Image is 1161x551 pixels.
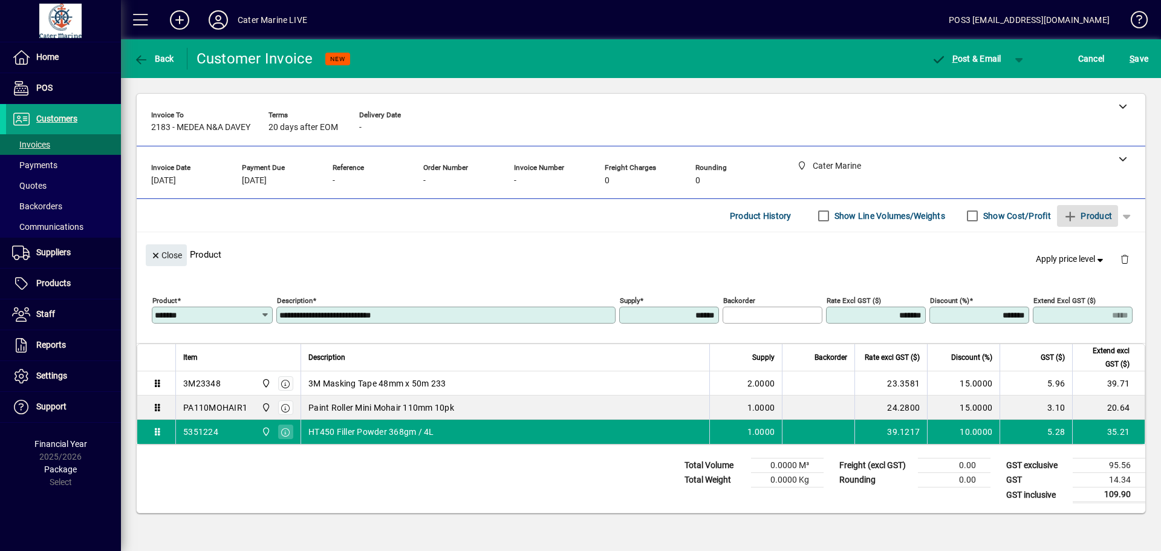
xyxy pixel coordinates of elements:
[6,299,121,330] a: Staff
[151,246,182,266] span: Close
[6,42,121,73] a: Home
[951,351,992,364] span: Discount (%)
[1073,473,1145,487] td: 14.34
[36,83,53,93] span: POS
[1072,396,1145,420] td: 20.64
[258,401,272,414] span: Cater Marine
[605,176,610,186] span: 0
[695,176,700,186] span: 0
[199,9,238,31] button: Profile
[258,425,272,439] span: Cater Marine
[1110,253,1139,264] app-page-header-button: Delete
[1000,487,1073,503] td: GST inclusive
[143,249,190,260] app-page-header-button: Close
[36,114,77,123] span: Customers
[751,473,824,487] td: 0.0000 Kg
[723,296,755,305] mat-label: Backorder
[12,201,62,211] span: Backorders
[952,54,958,64] span: P
[1031,249,1111,270] button: Apply price level
[1000,473,1073,487] td: GST
[6,217,121,237] a: Communications
[833,458,918,473] td: Freight (excl GST)
[1057,205,1118,227] button: Product
[146,244,187,266] button: Close
[308,402,454,414] span: Paint Roller Mini Mohair 110mm 10pk
[308,377,446,390] span: 3M Masking Tape 48mm x 50m 233
[751,458,824,473] td: 0.0000 M³
[1073,487,1145,503] td: 109.90
[131,48,177,70] button: Back
[1033,296,1096,305] mat-label: Extend excl GST ($)
[1122,2,1146,42] a: Knowledge Base
[197,49,313,68] div: Customer Invoice
[620,296,640,305] mat-label: Supply
[6,73,121,103] a: POS
[151,123,250,132] span: 2183 - MEDEA N&A DAVEY
[12,160,57,170] span: Payments
[930,296,969,305] mat-label: Discount (%)
[268,123,338,132] span: 20 days after EOM
[238,10,307,30] div: Cater Marine LIVE
[277,296,313,305] mat-label: Description
[12,181,47,191] span: Quotes
[6,361,121,391] a: Settings
[36,402,67,411] span: Support
[865,351,920,364] span: Rate excl GST ($)
[1041,351,1065,364] span: GST ($)
[1072,420,1145,444] td: 35.21
[1127,48,1151,70] button: Save
[6,392,121,422] a: Support
[6,155,121,175] a: Payments
[747,426,775,438] span: 1.0000
[949,10,1110,30] div: POS3 [EMAIL_ADDRESS][DOMAIN_NAME]
[183,351,198,364] span: Item
[918,458,990,473] td: 0.00
[36,278,71,288] span: Products
[151,176,176,186] span: [DATE]
[36,371,67,380] span: Settings
[6,196,121,217] a: Backorders
[832,210,945,222] label: Show Line Volumes/Weights
[242,176,267,186] span: [DATE]
[747,377,775,390] span: 2.0000
[833,473,918,487] td: Rounding
[6,175,121,196] a: Quotes
[6,269,121,299] a: Products
[927,396,1000,420] td: 15.0000
[1000,371,1072,396] td: 5.96
[36,309,55,319] span: Staff
[152,296,177,305] mat-label: Product
[6,238,121,268] a: Suppliers
[1078,49,1105,68] span: Cancel
[927,371,1000,396] td: 15.0000
[927,420,1000,444] td: 10.0000
[747,402,775,414] span: 1.0000
[6,330,121,360] a: Reports
[308,426,434,438] span: HT450 Filler Powder 368gm / 4L
[925,48,1007,70] button: Post & Email
[862,426,920,438] div: 39.1217
[183,402,247,414] div: PA110MOHAIR1
[730,206,792,226] span: Product History
[931,54,1001,64] span: ost & Email
[1063,206,1112,226] span: Product
[862,402,920,414] div: 24.2800
[34,439,87,449] span: Financial Year
[160,9,199,31] button: Add
[36,340,66,350] span: Reports
[1075,48,1108,70] button: Cancel
[815,351,847,364] span: Backorder
[678,458,751,473] td: Total Volume
[423,176,426,186] span: -
[981,210,1051,222] label: Show Cost/Profit
[359,123,362,132] span: -
[1130,49,1148,68] span: ave
[862,377,920,390] div: 23.3581
[134,54,174,64] span: Back
[678,473,751,487] td: Total Weight
[36,52,59,62] span: Home
[6,134,121,155] a: Invoices
[1080,344,1130,371] span: Extend excl GST ($)
[333,176,335,186] span: -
